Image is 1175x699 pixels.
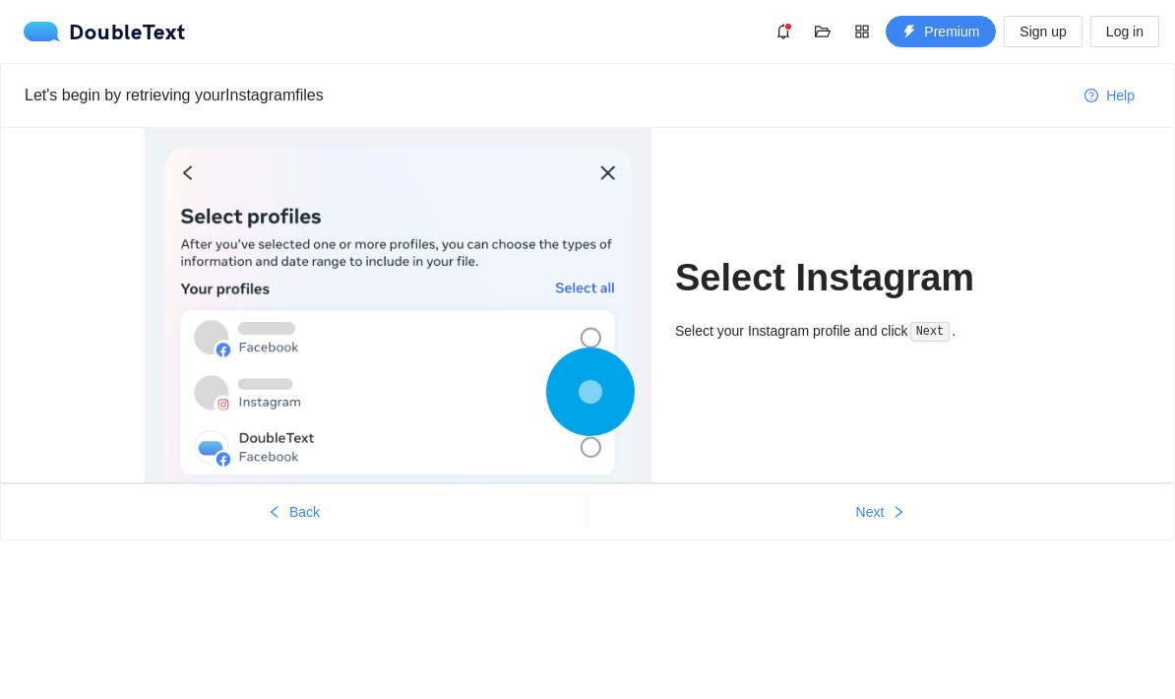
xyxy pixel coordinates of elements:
button: appstore [846,16,878,47]
span: Log in [1106,21,1144,42]
span: right [892,505,905,521]
div: Let's begin by retrieving your Instagram files [25,83,1069,107]
button: folder-open [807,16,838,47]
code: Next [910,322,950,342]
span: bell [769,24,798,39]
button: Log in [1090,16,1159,47]
span: appstore [847,24,877,39]
span: thunderbolt [902,25,916,40]
button: Sign up [1004,16,1082,47]
span: Help [1106,85,1135,106]
span: question-circle [1084,89,1098,104]
span: Next [856,501,885,523]
button: question-circleHelp [1069,80,1150,111]
span: left [268,505,281,521]
span: folder-open [808,24,837,39]
span: Sign up [1020,21,1066,42]
button: thunderboltPremium [886,16,996,47]
div: DoubleText [24,22,186,41]
h1: Select Instagram [675,255,1030,301]
div: Select your Instagram profile and click . [675,320,1030,343]
button: leftBack [1,496,587,528]
span: Premium [924,21,979,42]
button: Nextright [587,496,1174,528]
a: logoDoubleText [24,22,186,41]
span: Back [289,501,320,523]
img: logo [24,22,69,41]
button: bell [768,16,799,47]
